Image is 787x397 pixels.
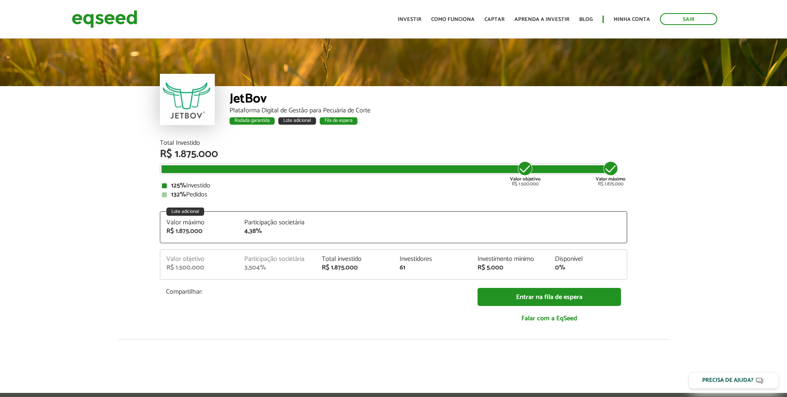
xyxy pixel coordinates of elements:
p: Compartilhar: [166,288,465,296]
div: R$ 1.500.000 [166,265,232,271]
div: 0% [555,265,621,271]
div: Plataforma Digital de Gestão para Pecuária de Corte [230,107,627,114]
strong: Valor máximo [596,175,626,183]
a: Sair [660,13,717,25]
div: Rodada garantida [230,117,275,125]
div: 61 [400,265,465,271]
div: Valor objetivo [166,256,232,262]
a: Falar com a EqSeed [478,310,621,327]
div: Lote adicional [166,208,204,216]
div: R$ 1.500.000 [510,160,541,187]
a: Como funciona [431,17,475,22]
div: Valor máximo [166,219,232,226]
div: R$ 1.875.000 [596,160,626,187]
div: Total Investido [160,140,627,146]
div: Fila de espera [320,117,357,125]
div: Investimento mínimo [478,256,543,262]
strong: Valor objetivo [510,175,541,183]
a: Captar [484,17,505,22]
div: R$ 1.875.000 [160,149,627,160]
a: Aprenda a investir [514,17,569,22]
div: JetBov [230,92,627,107]
div: 4,38% [244,228,310,235]
div: Investido [162,183,625,189]
img: EqSeed [72,8,137,30]
div: Lote adicional [278,117,316,125]
a: Blog [579,17,593,22]
div: R$ 1.875.000 [322,265,387,271]
div: Participação societária [244,219,310,226]
div: Pedidos [162,192,625,198]
div: R$ 5.000 [478,265,543,271]
div: R$ 1.875.000 [166,228,232,235]
div: Participação societária [244,256,310,262]
div: Total investido [322,256,387,262]
a: Investir [398,17,421,22]
strong: 125% [171,180,186,191]
a: Minha conta [614,17,650,22]
div: 3,504% [244,265,310,271]
div: Disponível [555,256,621,262]
strong: 132% [171,189,186,200]
a: Entrar na fila de espera [478,288,621,306]
div: Investidores [400,256,465,262]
